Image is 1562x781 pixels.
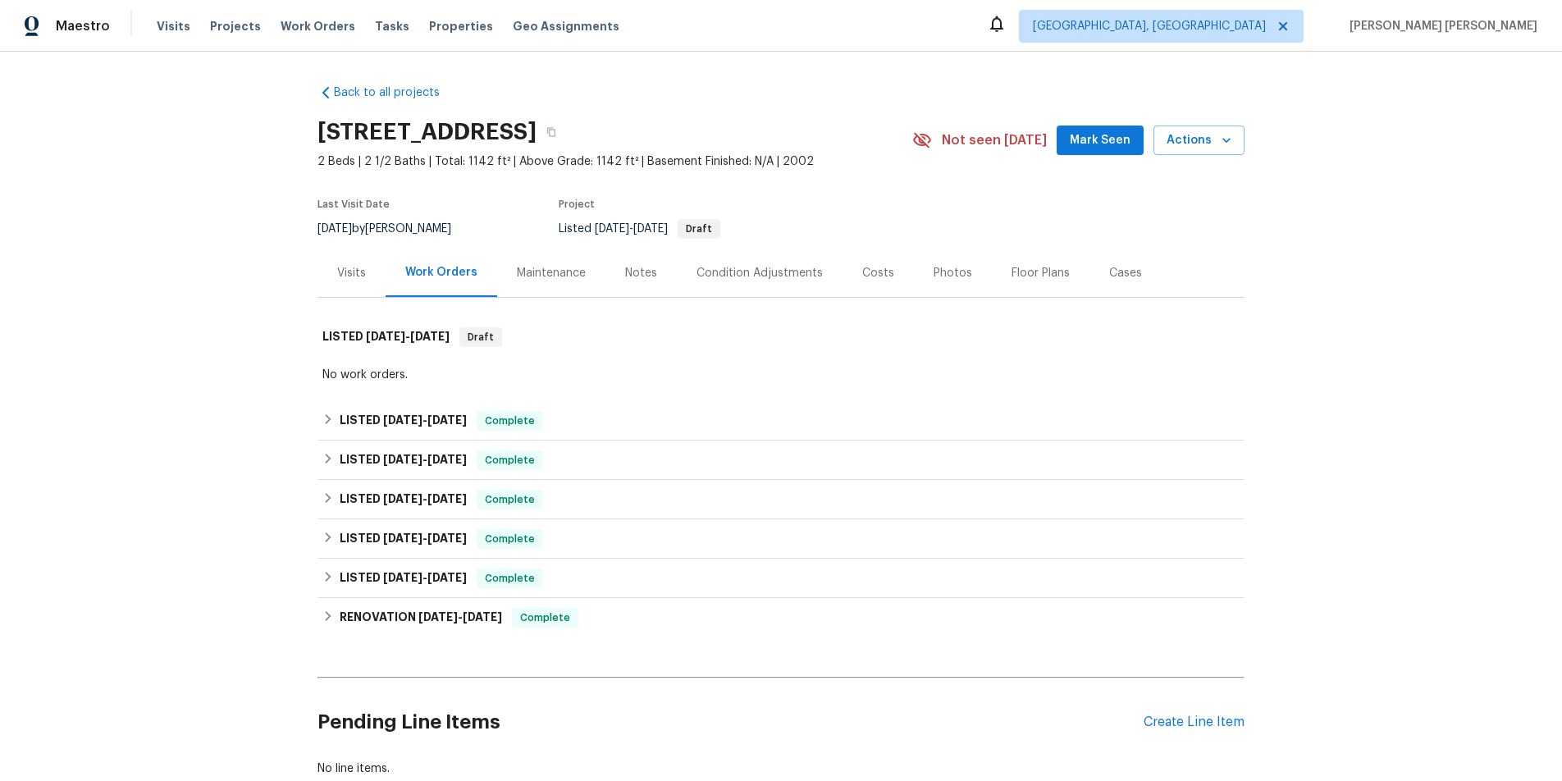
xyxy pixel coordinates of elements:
span: Tasks [375,21,409,32]
span: [PERSON_NAME] [PERSON_NAME] [1343,18,1537,34]
span: Visits [157,18,190,34]
span: Complete [478,452,541,468]
span: 2 Beds | 2 1/2 Baths | Total: 1142 ft² | Above Grade: 1142 ft² | Basement Finished: N/A | 2002 [317,153,912,170]
span: - [383,414,467,426]
span: [DATE] [427,532,467,544]
span: [DATE] [383,532,422,544]
span: - [383,532,467,544]
div: Maintenance [517,265,586,281]
div: No line items. [317,760,1245,777]
div: RENOVATION [DATE]-[DATE]Complete [317,598,1245,637]
div: LISTED [DATE]-[DATE]Complete [317,559,1245,598]
div: Cases [1109,265,1142,281]
span: - [383,572,467,583]
span: Geo Assignments [513,18,619,34]
span: [DATE] [427,572,467,583]
span: - [366,331,450,342]
span: Not seen [DATE] [942,132,1047,148]
span: [DATE] [595,223,629,235]
div: No work orders. [322,367,1240,383]
h2: [STREET_ADDRESS] [317,124,537,140]
h6: LISTED [340,529,467,549]
div: Photos [934,265,972,281]
span: Actions [1167,130,1231,151]
span: Listed [559,223,720,235]
span: Complete [478,531,541,547]
h6: LISTED [340,490,467,509]
span: - [383,493,467,505]
h6: LISTED [340,450,467,470]
span: [DATE] [427,493,467,505]
span: - [383,454,467,465]
div: LISTED [DATE]-[DATE]Draft [317,311,1245,363]
div: LISTED [DATE]-[DATE]Complete [317,519,1245,559]
span: [DATE] [366,331,405,342]
div: Create Line Item [1144,715,1245,730]
div: Notes [625,265,657,281]
span: [DATE] [383,493,422,505]
div: LISTED [DATE]-[DATE]Complete [317,480,1245,519]
span: [DATE] [383,414,422,426]
h6: LISTED [340,411,467,431]
div: LISTED [DATE]-[DATE]Complete [317,401,1245,441]
span: Draft [679,224,719,234]
h6: RENOVATION [340,608,502,628]
div: Condition Adjustments [697,265,823,281]
span: [DATE] [633,223,668,235]
span: [DATE] [383,572,422,583]
span: Complete [514,610,577,626]
span: Complete [478,491,541,508]
button: Mark Seen [1057,126,1144,156]
span: [DATE] [427,414,467,426]
span: Work Orders [281,18,355,34]
span: [DATE] [418,611,458,623]
span: Project [559,199,595,209]
span: [DATE] [463,611,502,623]
span: Maestro [56,18,110,34]
h6: LISTED [340,569,467,588]
span: [DATE] [383,454,422,465]
div: LISTED [DATE]-[DATE]Complete [317,441,1245,480]
span: - [418,611,502,623]
span: Draft [461,329,500,345]
div: Visits [337,265,366,281]
span: [GEOGRAPHIC_DATA], [GEOGRAPHIC_DATA] [1033,18,1266,34]
span: [DATE] [410,331,450,342]
div: Costs [862,265,894,281]
div: Work Orders [405,264,477,281]
span: [DATE] [317,223,352,235]
h2: Pending Line Items [317,684,1144,760]
div: Floor Plans [1012,265,1070,281]
span: Mark Seen [1070,130,1130,151]
div: by [PERSON_NAME] [317,219,471,239]
a: Back to all projects [317,84,475,101]
button: Actions [1153,126,1245,156]
span: Projects [210,18,261,34]
span: [DATE] [427,454,467,465]
span: - [595,223,668,235]
button: Copy Address [537,117,566,147]
span: Complete [478,413,541,429]
span: Last Visit Date [317,199,390,209]
span: Properties [429,18,493,34]
span: Complete [478,570,541,587]
h6: LISTED [322,327,450,347]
